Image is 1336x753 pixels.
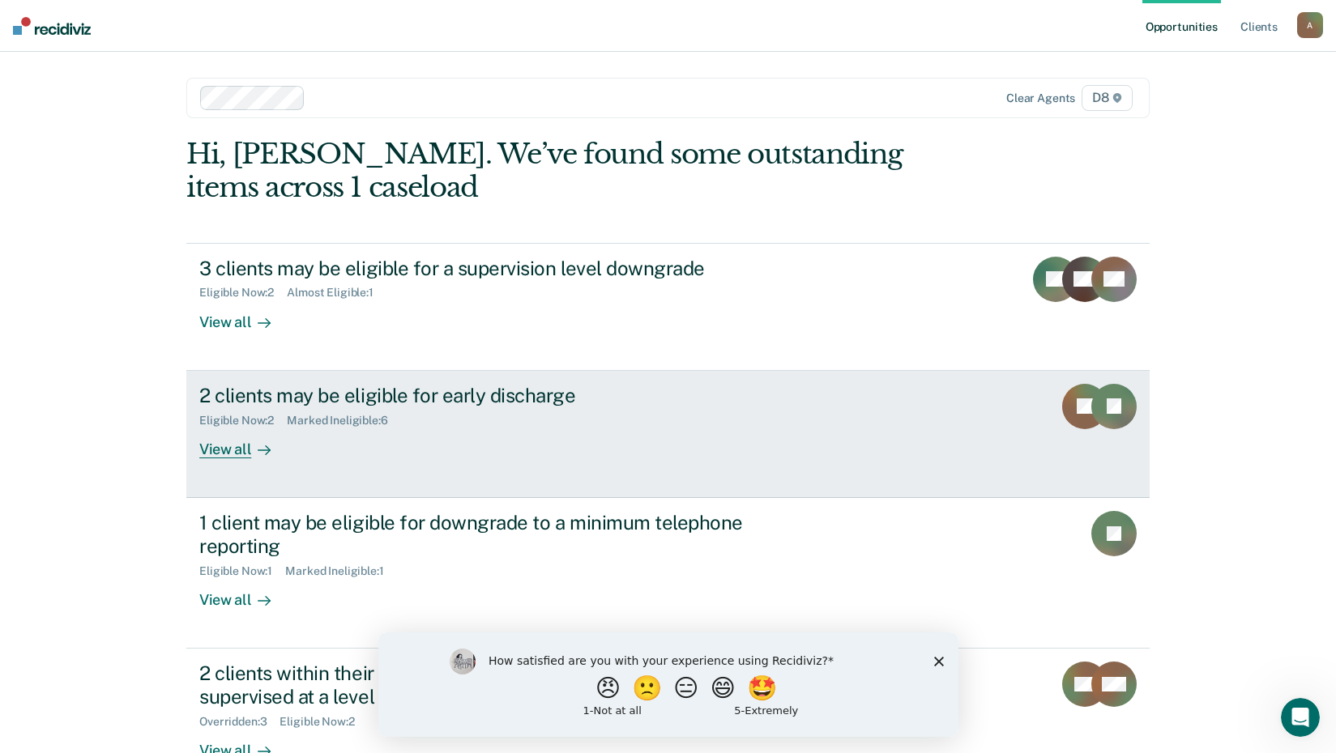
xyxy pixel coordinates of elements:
div: Eligible Now : 2 [199,286,287,300]
iframe: Intercom live chat [1281,698,1320,737]
div: 1 client may be eligible for downgrade to a minimum telephone reporting [199,511,768,558]
div: Overridden : 3 [199,715,280,729]
div: 2 clients within their first 6 months of supervision are being supervised at a level that does no... [199,662,768,708]
div: Eligible Now : 2 [199,414,287,428]
div: Marked Ineligible : 1 [285,564,396,578]
iframe: Survey by Kim from Recidiviz [378,632,958,737]
img: Recidiviz [13,17,91,35]
a: 1 client may be eligible for downgrade to a minimum telephone reportingEligible Now:1Marked Ineli... [186,498,1150,649]
button: A [1297,12,1323,38]
div: Marked Ineligible : 6 [287,414,400,428]
div: Eligible Now : 1 [199,564,285,578]
div: Hi, [PERSON_NAME]. We’ve found some outstanding items across 1 caseload [186,138,957,204]
div: Clear agents [1006,91,1075,105]
a: 2 clients may be eligible for early dischargeEligible Now:2Marked Ineligible:6View all [186,371,1150,498]
div: Eligible Now : 2 [280,715,367,729]
div: 3 clients may be eligible for a supervision level downgrade [199,257,768,280]
div: View all [199,300,290,331]
div: 2 clients may be eligible for early discharge [199,384,768,407]
span: D8 [1082,85,1133,111]
div: Almost Eligible : 1 [287,286,386,300]
div: View all [199,427,290,458]
a: 3 clients may be eligible for a supervision level downgradeEligible Now:2Almost Eligible:1View all [186,243,1150,371]
div: View all [199,577,290,609]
